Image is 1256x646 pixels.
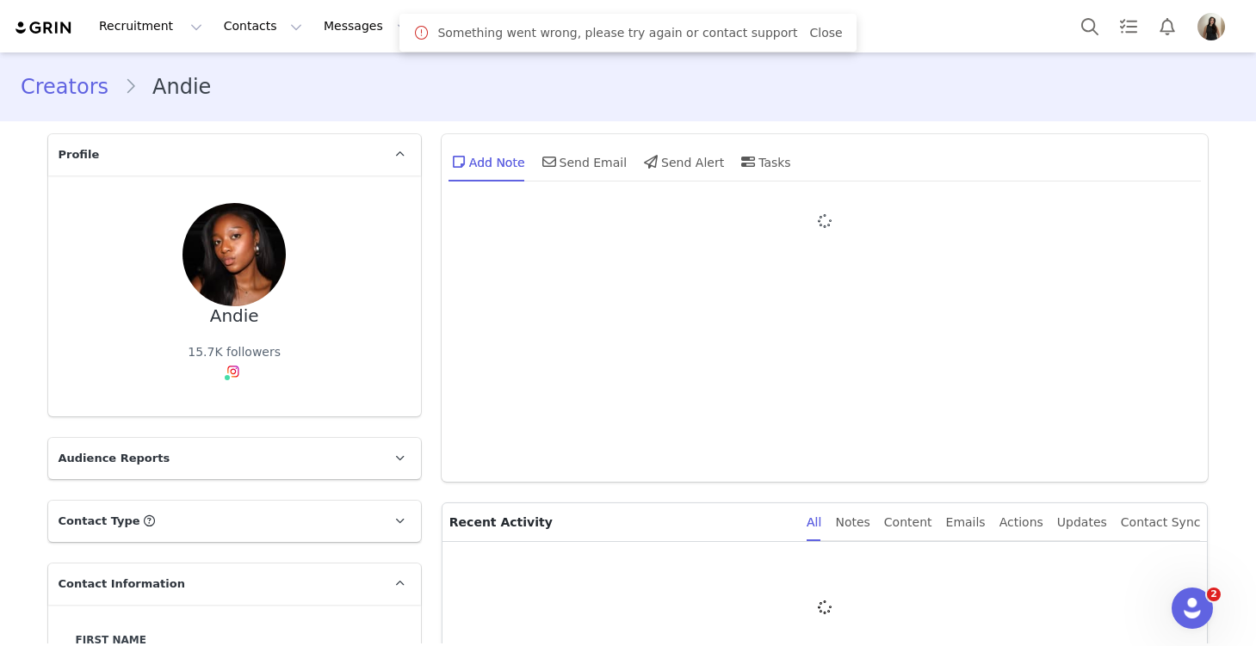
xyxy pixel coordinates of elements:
[313,7,419,46] button: Messages
[1071,7,1109,46] button: Search
[89,7,213,46] button: Recruitment
[226,365,240,378] img: instagram.svg
[1197,13,1225,40] img: a9acc4c8-4825-4f76-9f85-d9ef616c421b.jpg
[210,306,259,326] div: Andie
[807,503,821,542] div: All
[614,7,721,46] button: Reporting
[1110,7,1148,46] a: Tasks
[999,503,1043,542] div: Actions
[59,575,185,593] span: Contact Information
[1172,588,1213,629] iframe: Intercom live chat
[21,71,124,102] a: Creators
[809,26,842,40] a: Close
[539,141,628,182] div: Send Email
[1187,13,1242,40] button: Profile
[449,141,525,182] div: Add Note
[946,503,986,542] div: Emails
[420,7,518,46] button: Program
[437,24,797,42] span: Something went wrong, please try again or contact support
[213,7,312,46] button: Contacts
[183,203,286,306] img: 31b0139b-5958-420f-9768-bece43f48e63--s.jpg
[1148,7,1186,46] button: Notifications
[1057,503,1107,542] div: Updates
[449,503,793,541] p: Recent Activity
[835,503,869,542] div: Notes
[59,513,140,530] span: Contact Type
[738,141,791,182] div: Tasks
[721,7,820,46] a: Community
[884,503,932,542] div: Content
[519,7,613,46] button: Content
[14,20,74,36] img: grin logo
[640,141,724,182] div: Send Alert
[59,450,170,467] span: Audience Reports
[188,343,281,361] div: 15.7K followers
[1207,588,1221,601] span: 2
[1121,503,1201,542] div: Contact Sync
[59,146,100,163] span: Profile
